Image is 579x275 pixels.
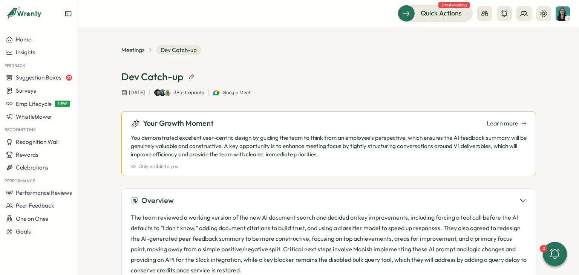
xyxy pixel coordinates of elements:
[421,8,462,18] span: Quick Actions
[121,70,183,83] h1: Dev Catch-up
[164,89,171,96] img: Matt Brooks
[438,2,470,8] span: 2 tasks waiting
[540,245,547,252] div: 2
[55,101,70,107] span: NEW
[398,5,473,21] button: Quick Actions
[16,87,36,94] span: Surveys
[16,49,35,56] span: Insights
[168,89,175,96] a: Matt Brooks
[159,89,166,96] img: Shreya
[16,202,54,209] span: Peer Feedback
[66,75,72,81] span: 23
[487,119,527,128] a: Learn more
[141,195,174,206] h3: Overview
[143,118,213,129] h3: Your Growth Moment
[161,89,168,96] a: Shreya
[16,215,48,222] span: One on Ones
[16,228,31,235] span: Goals
[556,6,570,21] img: Shreya
[487,119,518,128] span: Learn more
[222,89,251,96] span: Google Meet
[154,89,161,96] img: Manish Panwar
[174,89,204,96] p: 3 Participants
[16,151,38,158] span: Rewards
[129,89,145,96] span: [DATE]
[156,45,201,55] span: Dev Catch-up
[16,74,61,81] span: Suggestion Boxes
[131,134,527,159] p: You demonstrated excellent user-centric design by guiding the team to think from an employee's pe...
[16,36,31,43] span: Home
[16,164,48,171] span: Celebrations
[16,100,52,107] span: Emp Lifecycle
[16,189,72,196] span: Performance Reviews
[64,10,72,17] button: Expand sidebar
[16,138,58,145] span: Recognition Wall
[121,46,145,54] a: Meetings
[138,163,178,170] span: Only visible to you
[543,242,567,266] button: 2
[16,113,52,120] span: Whistleblower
